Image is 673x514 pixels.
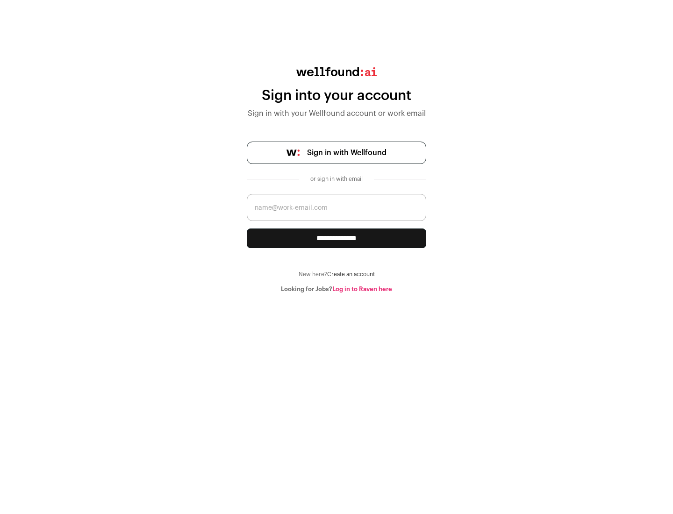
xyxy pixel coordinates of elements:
[247,142,426,164] a: Sign in with Wellfound
[247,87,426,104] div: Sign into your account
[332,286,392,292] a: Log in to Raven here
[296,67,377,76] img: wellfound:ai
[307,147,387,158] span: Sign in with Wellfound
[247,108,426,119] div: Sign in with your Wellfound account or work email
[307,175,366,183] div: or sign in with email
[247,286,426,293] div: Looking for Jobs?
[286,150,300,156] img: wellfound-symbol-flush-black-fb3c872781a75f747ccb3a119075da62bfe97bd399995f84a933054e44a575c4.png
[327,271,375,277] a: Create an account
[247,271,426,278] div: New here?
[247,194,426,221] input: name@work-email.com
